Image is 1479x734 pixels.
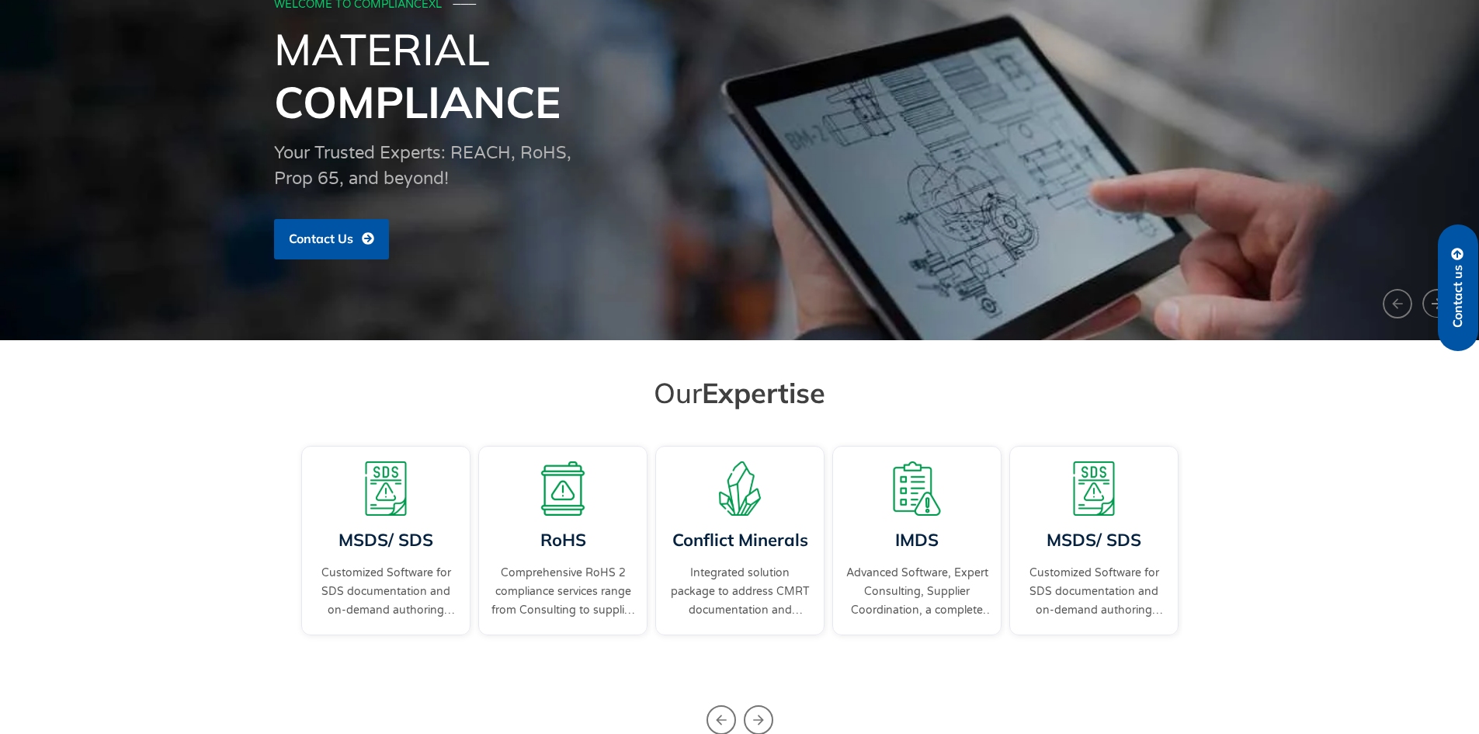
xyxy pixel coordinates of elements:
a: Contact Us [274,219,389,259]
a: Advanced Software, Expert Consulting, Supplier Coordination, a complete IMDS solution. [845,564,989,620]
img: A list board with a warning [890,461,944,516]
img: A representation of minerals [713,461,767,516]
img: A warning board with SDS displaying [359,461,413,516]
img: A board with a warning sign [536,461,590,516]
a: Customized Software for SDS documentation and on-demand authoring services [314,564,458,620]
a: MSDS/ SDS [339,529,433,551]
h1: Material [274,23,1206,128]
a: IMDS [895,529,939,551]
div: 3 / 4 [828,442,1005,670]
span: Compliance [274,75,561,129]
span: Expertise [702,375,825,410]
div: 1 / 4 [474,442,651,670]
div: 2 / 4 [651,442,828,670]
a: Comprehensive RoHS 2 compliance services range from Consulting to supplier engagement... [491,564,635,620]
a: MSDS/ SDS [1047,529,1141,551]
a: Customized Software for SDS documentation and on-demand authoring services [1022,564,1166,620]
a: Conflict Minerals [672,529,807,551]
span: Your Trusted Experts: REACH, RoHS, Prop 65, and beyond! [274,143,571,189]
h2: Our [305,375,1175,410]
span: Contact Us [289,232,353,246]
div: Carousel | Horizontal scrolling: Arrow Left & Right [297,442,1182,670]
a: Contact us [1438,224,1478,351]
img: A warning board with SDS displaying [1067,461,1121,516]
div: 4 / 4 [1005,442,1182,670]
a: Integrated solution package to address CMRT documentation and supplier engagement. [668,564,812,620]
a: RoHS [540,529,585,551]
span: Contact us [1451,265,1465,328]
div: 4 / 4 [297,442,474,670]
